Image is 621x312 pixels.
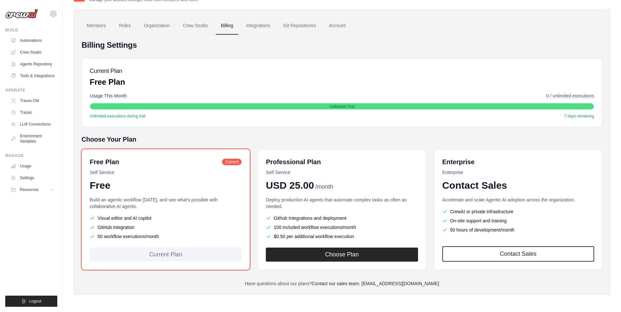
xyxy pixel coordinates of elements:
span: 0 / unlimited executions [546,93,594,99]
a: LLM Connections [8,119,57,130]
p: Enterprise [442,169,594,176]
span: Usage This Month [90,93,127,99]
li: $0.50 per additional workflow execution [266,233,418,240]
div: Contact Sales [442,180,594,191]
a: Settings [8,173,57,183]
div: Manage [5,153,57,158]
button: Resources [8,184,57,195]
li: 100 included workflow executions/month [266,224,418,231]
li: 50 workflow executions/month [90,233,242,240]
p: Build an agentic workflow [DATE], and see what's possible with collaborative AI agents. [90,197,242,210]
span: Unlimited Trial [329,104,354,109]
a: Integrations [241,17,275,35]
span: /month [315,182,333,191]
a: Members [82,17,111,35]
li: 50 hours of development/month [442,227,594,233]
a: Organization [138,17,175,35]
p: Deploy production AI agents that automate complex tasks as often as needed. [266,197,418,210]
h6: Enterprise [442,157,594,166]
p: Self Service [90,169,242,176]
a: Roles [114,17,136,35]
h4: Billing Settings [82,40,602,50]
div: Build [5,27,57,33]
a: Crew Studio [8,47,57,58]
span: 7 days remaining [564,113,594,119]
p: Self Service [266,169,418,176]
span: Current [222,159,242,165]
li: GitHub integration [90,224,242,231]
a: Crew Studio [178,17,213,35]
p: Free Plan [90,77,125,87]
button: Logout [5,296,57,307]
p: Have questions about our plans? [82,280,602,287]
button: Choose Plan [266,248,418,262]
a: Git Repositories [278,17,321,35]
h5: Current Plan [90,66,125,76]
a: Traces Old [8,95,57,106]
a: Billing [216,17,238,35]
a: Tools & Integrations [8,71,57,81]
h5: Choose Your Plan [82,135,602,144]
div: Current Plan [90,248,242,262]
div: Free [90,180,242,191]
li: Github Integrations and deployment [266,215,418,221]
li: CrewAI or private infrastructure [442,208,594,215]
a: Contact Sales [442,246,594,262]
span: USD 25.00 [266,180,314,191]
a: Account [324,17,351,35]
a: Contact our sales team: [EMAIL_ADDRESS][DOMAIN_NAME] [312,281,439,286]
a: Automations [8,35,57,46]
a: Usage [8,161,57,171]
a: Environment Variables [8,131,57,147]
span: Logout [29,299,41,304]
a: Traces [8,107,57,118]
li: On-site support and training [442,217,594,224]
h6: Professional Plan [266,157,321,166]
img: Logo [5,9,38,19]
span: Resources [20,187,39,192]
span: Unlimited executions during trial [90,113,145,119]
a: Agents Repository [8,59,57,69]
div: Operate [5,88,57,93]
li: Visual editor and AI copilot [90,215,242,221]
p: Accelerate and scale Agentic AI adoption across the organization. [442,197,594,203]
h6: Free Plan [90,157,119,166]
